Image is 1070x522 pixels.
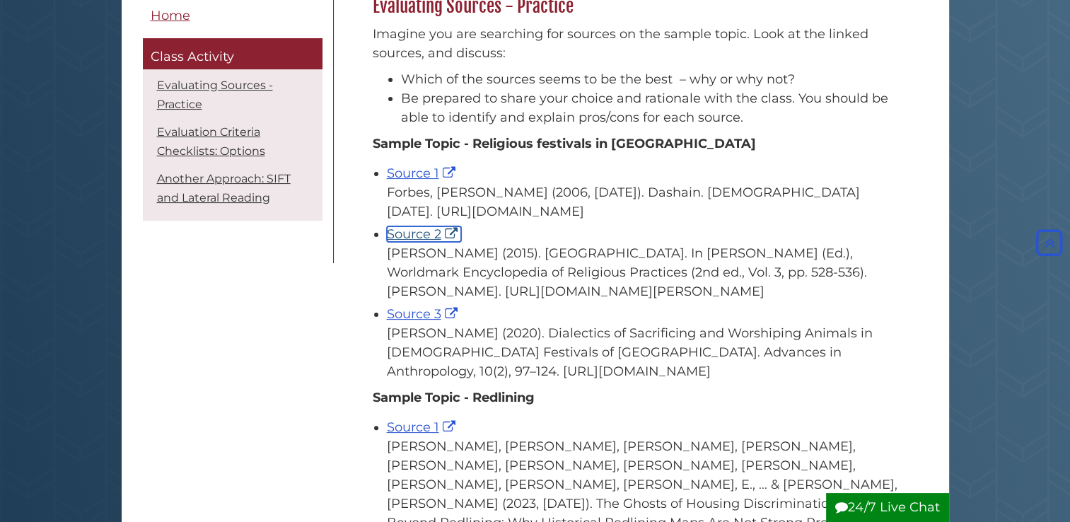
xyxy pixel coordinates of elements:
div: [PERSON_NAME] (2015). [GEOGRAPHIC_DATA]. In [PERSON_NAME] (Ed.), Worldmark Encyclopedia of Religi... [387,244,900,301]
a: Source 3 [387,306,461,322]
li: Be prepared to share your choice and rationale with the class. You should be able to identify and... [401,89,900,127]
div: Forbes, [PERSON_NAME] (2006, [DATE]). Dashain. [DEMOGRAPHIC_DATA] [DATE]. [URL][DOMAIN_NAME] [387,183,900,221]
a: Source 1 [387,166,459,181]
button: 24/7 Live Chat [826,493,949,522]
a: Class Activity [143,39,322,70]
div: [PERSON_NAME] (2020). Dialectics of Sacrificing and Worshiping Animals in [DEMOGRAPHIC_DATA] Fest... [387,324,900,381]
li: Which of the sources seems to be the best – why or why not? [401,70,900,89]
strong: Sample Topic - Redlining [373,390,535,405]
a: Source 2 [387,226,461,242]
a: Another Approach: SIFT and Lateral Reading [157,172,291,204]
strong: Sample Topic - Religious festivals in [GEOGRAPHIC_DATA] [373,136,756,151]
a: Source 1 [387,419,459,435]
a: Evaluation Criteria Checklists: Options [157,125,265,158]
span: Home [151,8,190,23]
p: Imagine you are searching for sources on the sample topic. Look at the linked sources, and discuss: [373,25,900,63]
span: Class Activity [151,50,234,65]
a: Evaluating Sources - Practice [157,79,273,111]
a: Back to Top [1033,236,1066,251]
